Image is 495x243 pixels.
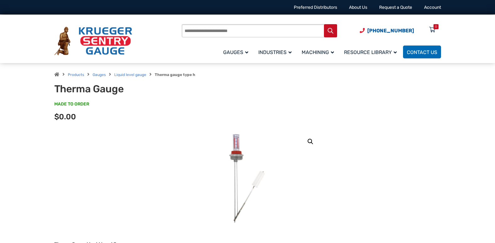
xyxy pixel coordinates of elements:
[340,45,403,59] a: Resource Library
[200,131,294,225] img: Therma Gauge
[219,45,255,59] a: Gauges
[403,46,441,58] a: Contact Us
[255,45,298,59] a: Industries
[305,136,316,147] a: View full-screen image gallery
[54,83,209,95] h1: Therma Gauge
[424,5,441,10] a: Account
[407,49,437,55] span: Contact Us
[114,73,146,77] a: Liquid level gauge
[349,5,367,10] a: About Us
[302,49,334,55] span: Machining
[367,28,414,34] span: [PHONE_NUMBER]
[155,73,195,77] strong: Therma gauge type h
[93,73,106,77] a: Gauges
[54,112,76,121] span: $0.00
[68,73,84,77] a: Products
[360,27,414,35] a: Phone Number (920) 434-8860
[435,24,437,29] div: 0
[54,101,89,107] span: MADE TO ORDER
[258,49,292,55] span: Industries
[344,49,397,55] span: Resource Library
[298,45,340,59] a: Machining
[294,5,337,10] a: Preferred Distributors
[54,27,132,56] img: Krueger Sentry Gauge
[223,49,248,55] span: Gauges
[379,5,412,10] a: Request a Quote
